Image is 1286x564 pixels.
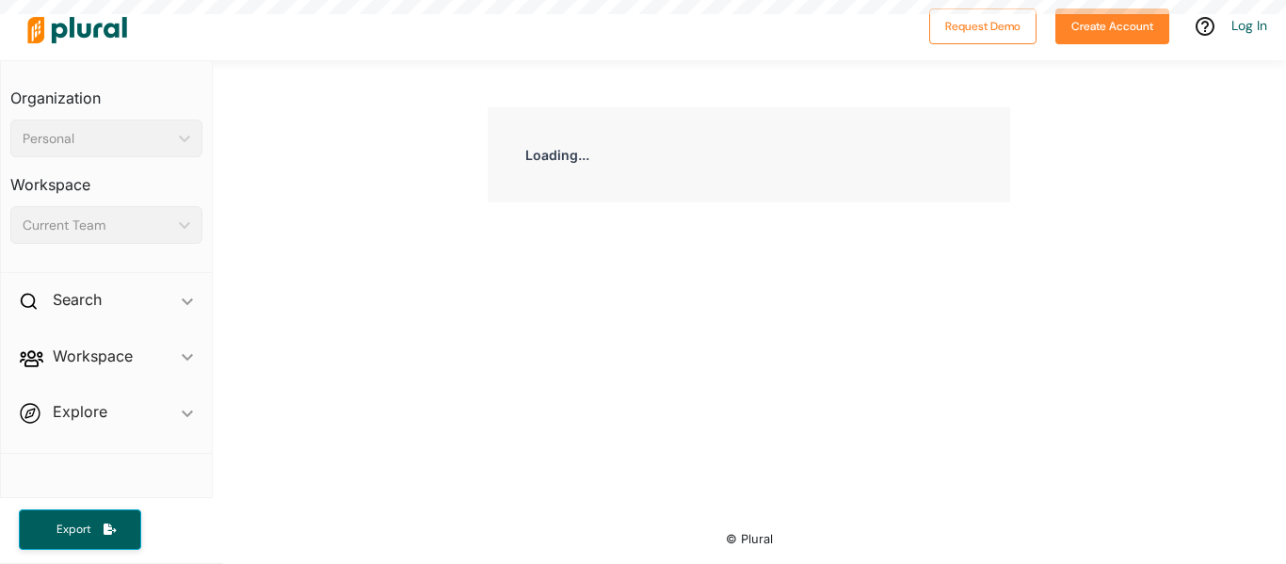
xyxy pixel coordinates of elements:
[929,8,1037,44] button: Request Demo
[10,71,202,112] h3: Organization
[10,157,202,199] h3: Workspace
[1055,15,1169,35] a: Create Account
[488,107,1010,202] div: Loading...
[726,532,773,546] small: © Plural
[43,522,104,538] span: Export
[1055,8,1169,44] button: Create Account
[53,289,102,310] h2: Search
[23,129,171,149] div: Personal
[929,15,1037,35] a: Request Demo
[19,509,141,550] button: Export
[1231,17,1267,34] a: Log In
[23,216,171,235] div: Current Team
